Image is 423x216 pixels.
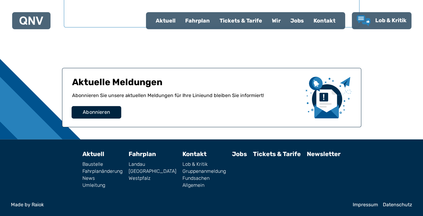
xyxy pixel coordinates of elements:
[182,169,226,174] a: Gruppenanmeldung
[11,202,348,207] a: Made by Raiok
[286,13,309,29] a: Jobs
[182,176,226,181] a: Fundsachen
[83,109,110,116] span: Abonnieren
[82,183,123,188] a: Umleitung
[72,92,301,106] p: Abonnieren Sie unsere aktuellen Meldungen für Ihre Linie und bleiben Sie informiert!
[306,77,351,118] img: newsletter
[19,16,43,25] img: QNV Logo
[129,169,176,174] a: [GEOGRAPHIC_DATA]
[71,106,121,118] button: Abonnieren
[353,202,378,207] a: Impressum
[82,176,123,181] a: News
[72,77,301,92] h1: Aktuelle Meldungen
[375,17,407,24] span: Lob & Kritik
[82,169,123,174] a: Fahrplanänderung
[82,150,104,158] a: Aktuell
[19,15,43,27] a: QNV Logo
[182,183,226,188] a: Allgemein
[267,13,286,29] a: Wir
[182,150,206,158] a: Kontakt
[215,13,267,29] a: Tickets & Tarife
[182,162,226,167] a: Lob & Kritik
[82,162,123,167] a: Baustelle
[307,150,341,158] a: Newsletter
[383,202,412,207] a: Datenschutz
[180,13,215,29] a: Fahrplan
[129,150,156,158] a: Fahrplan
[129,162,176,167] a: Landau
[309,13,340,29] a: Kontakt
[253,150,301,158] a: Tickets & Tarife
[232,150,247,158] a: Jobs
[151,13,180,29] a: Aktuell
[129,176,176,181] a: Westpfalz
[357,15,407,26] a: Lob & Kritik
